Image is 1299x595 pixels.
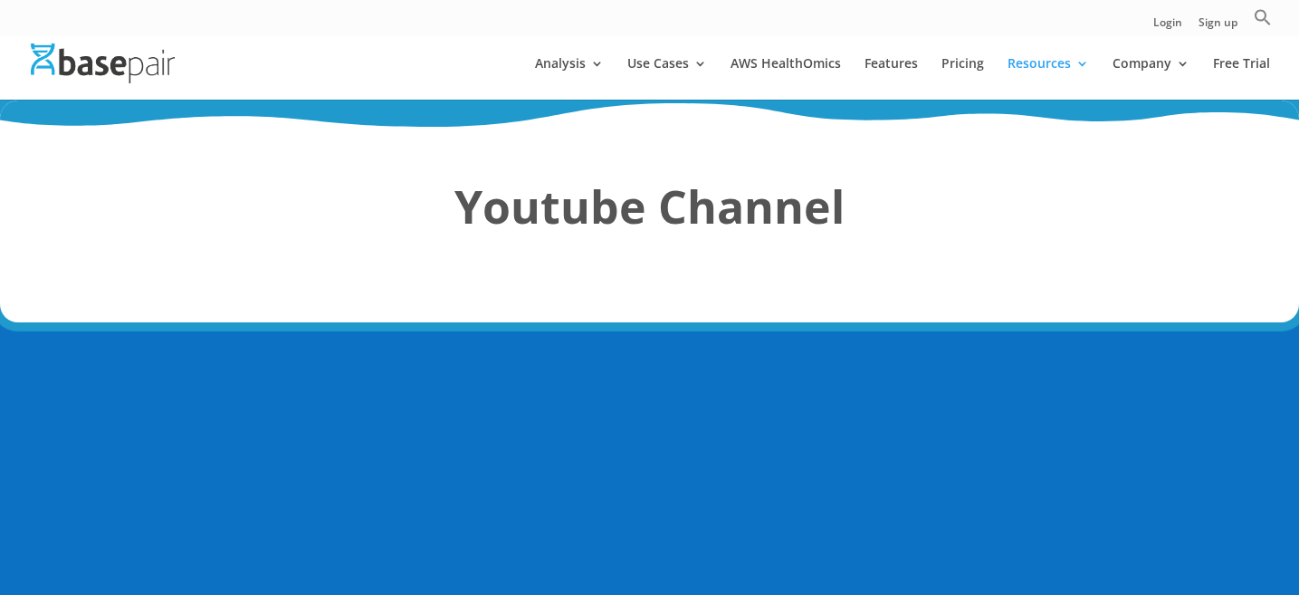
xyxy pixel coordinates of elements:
[1254,8,1272,36] a: Search Icon Link
[1213,57,1270,100] a: Free Trial
[1254,8,1272,26] svg: Search
[1008,57,1089,100] a: Resources
[848,396,1138,559] iframe: How to upload a sample with multiple files to Basepair
[1153,17,1182,36] a: Login
[627,57,707,100] a: Use Cases
[535,57,604,100] a: Analysis
[731,57,841,100] a: AWS HealthOmics
[1113,57,1189,100] a: Company
[1199,17,1237,36] a: Sign up
[864,57,918,100] a: Features
[941,57,984,100] a: Pricing
[31,43,175,82] img: Basepair
[504,396,794,559] iframe: Getting Started with Basepair
[454,176,845,237] strong: Youtube Channel
[161,396,451,559] iframe: Basepair - NGS Analysis Simplified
